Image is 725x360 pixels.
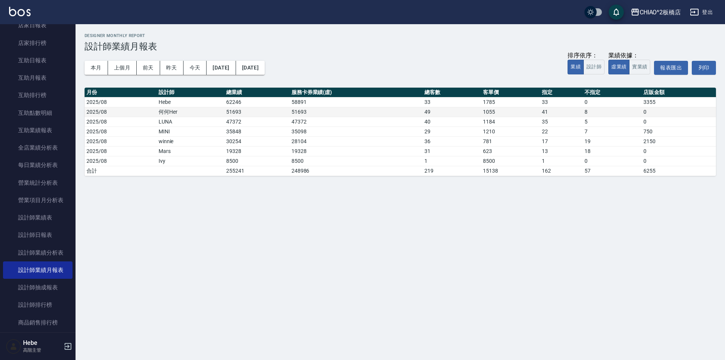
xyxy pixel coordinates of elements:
[423,107,481,117] td: 49
[3,69,72,87] a: 互助月報表
[540,88,583,97] th: 指定
[137,61,160,75] button: 前天
[3,244,72,261] a: 設計師業績分析表
[540,97,583,107] td: 33
[423,156,481,166] td: 1
[642,97,716,107] td: 3355
[583,166,641,176] td: 57
[207,61,236,75] button: [DATE]
[290,146,423,156] td: 19328
[583,156,641,166] td: 0
[224,146,290,156] td: 19328
[108,61,137,75] button: 上個月
[642,117,716,127] td: 0
[23,347,62,354] p: 高階主管
[3,34,72,52] a: 店家排行榜
[184,61,207,75] button: 今天
[157,136,224,146] td: winnie
[224,97,290,107] td: 62246
[642,166,716,176] td: 6255
[628,5,684,20] button: CHIAO^2板橋店
[3,279,72,296] a: 設計師抽成報表
[423,136,481,146] td: 36
[85,127,157,136] td: 2025/08
[3,226,72,244] a: 設計師日報表
[540,127,583,136] td: 22
[3,192,72,209] a: 營業項目月分析表
[157,127,224,136] td: MINI
[85,146,157,156] td: 2025/08
[6,339,21,354] img: Person
[481,166,540,176] td: 15138
[85,166,157,176] td: 合計
[290,117,423,127] td: 47372
[85,97,157,107] td: 2025/08
[9,7,31,16] img: Logo
[608,52,650,60] div: 業績依據：
[85,88,716,176] table: a dense table
[236,61,265,75] button: [DATE]
[583,136,641,146] td: 19
[290,136,423,146] td: 28104
[290,88,423,97] th: 服務卡券業績(虛)
[157,156,224,166] td: Ivy
[224,127,290,136] td: 35848
[157,117,224,127] td: LUNA
[423,166,481,176] td: 219
[290,156,423,166] td: 8500
[423,88,481,97] th: 總客數
[540,136,583,146] td: 17
[609,5,624,20] button: save
[224,156,290,166] td: 8500
[3,314,72,331] a: 商品銷售排行榜
[583,88,641,97] th: 不指定
[290,107,423,117] td: 51693
[290,127,423,136] td: 35098
[583,146,641,156] td: 18
[687,5,716,19] button: 登出
[23,339,62,347] h5: Hebe
[481,97,540,107] td: 1785
[290,166,423,176] td: 248986
[157,146,224,156] td: Mars
[157,107,224,117] td: 何何Her
[481,127,540,136] td: 1210
[290,97,423,107] td: 58891
[3,122,72,139] a: 互助業績報表
[224,136,290,146] td: 30254
[583,97,641,107] td: 0
[3,52,72,69] a: 互助日報表
[481,107,540,117] td: 1055
[642,107,716,117] td: 0
[423,117,481,127] td: 40
[423,97,481,107] td: 33
[157,97,224,107] td: Hebe
[3,139,72,156] a: 全店業績分析表
[160,61,184,75] button: 昨天
[85,136,157,146] td: 2025/08
[540,146,583,156] td: 13
[85,88,157,97] th: 月份
[481,117,540,127] td: 1184
[224,117,290,127] td: 47372
[423,146,481,156] td: 31
[3,209,72,226] a: 設計師業績表
[3,104,72,122] a: 互助點數明細
[3,261,72,279] a: 設計師業績月報表
[3,17,72,34] a: 店家日報表
[642,136,716,146] td: 2150
[583,117,641,127] td: 5
[3,156,72,174] a: 每日業績分析表
[583,127,641,136] td: 7
[85,61,108,75] button: 本月
[157,88,224,97] th: 設計師
[3,174,72,192] a: 營業統計分析表
[692,61,716,75] button: 列印
[583,60,605,74] button: 設計師
[85,156,157,166] td: 2025/08
[640,8,681,17] div: CHIAO^2板橋店
[481,136,540,146] td: 781
[642,127,716,136] td: 750
[568,52,605,60] div: 排序依序：
[85,117,157,127] td: 2025/08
